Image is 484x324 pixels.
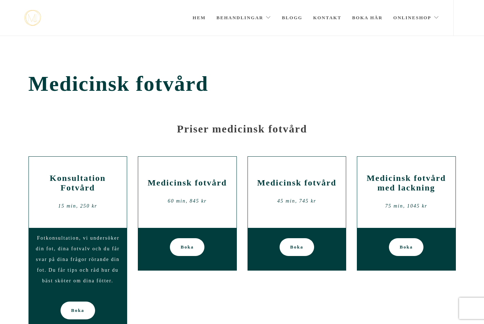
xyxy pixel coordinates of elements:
a: Boka [389,238,423,256]
span: Boka [400,238,413,256]
div: 75 min, 1045 kr [363,201,450,211]
a: Boka [170,238,204,256]
span: Fotkonsultation, vi undersöker din fot, dina fotvalv och du får svar på dina frågor rörande din f... [36,235,120,283]
span: Medicinsk fotvård [28,72,456,96]
a: Boka [61,302,95,319]
h2: Konsultation Fotvård [34,173,122,193]
span: Boka [71,302,84,319]
h2: Medicinsk fotvård [144,178,231,188]
strong: Priser medicinsk fotvård [177,123,307,135]
div: 60 min, 845 kr [144,196,231,207]
h2: Medicinsk fotvård [253,178,341,188]
a: Boka [280,238,314,256]
img: mjstudio [24,10,41,26]
span: Boka [181,238,194,256]
div: 15 min, 250 kr [34,201,122,211]
span: Boka [290,238,303,256]
h2: Medicinsk fotvård med lackning [363,173,450,193]
div: 45 min, 745 kr [253,196,341,207]
a: mjstudio mjstudio mjstudio [24,10,41,26]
